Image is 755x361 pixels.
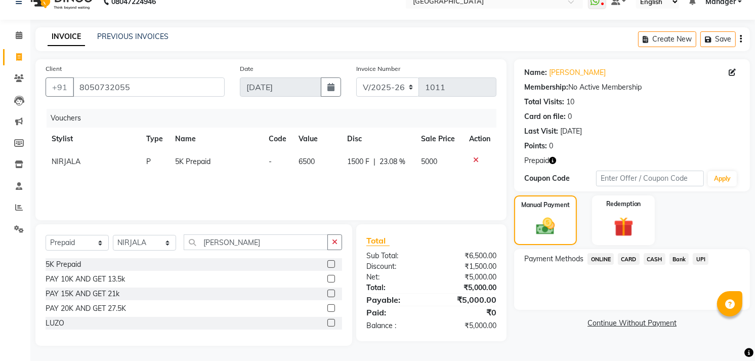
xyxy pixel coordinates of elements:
[432,251,505,261] div: ₹6,500.00
[618,253,640,265] span: CARD
[524,111,566,122] div: Card on file:
[380,156,405,167] span: 23.08 %
[693,253,708,265] span: UPI
[366,235,390,246] span: Total
[269,157,272,166] span: -
[47,109,504,128] div: Vouchers
[596,171,704,186] input: Enter Offer / Coupon Code
[524,254,583,264] span: Payment Methods
[560,126,582,137] div: [DATE]
[638,31,696,47] button: Create New
[524,126,558,137] div: Last Visit:
[568,111,572,122] div: 0
[46,289,119,299] div: PAY 15K AND GET 21k
[140,150,169,173] td: P
[432,306,505,318] div: ₹0
[48,28,85,46] a: INVOICE
[46,259,81,270] div: 5K Prepaid
[359,251,432,261] div: Sub Total:
[432,283,505,293] div: ₹5,000.00
[184,234,328,250] input: Search
[421,157,437,166] span: 5000
[524,82,568,93] div: Membership:
[432,272,505,283] div: ₹5,000.00
[359,294,432,306] div: Payable:
[46,318,64,329] div: LUZO
[530,216,561,237] img: _cash.svg
[432,320,505,331] div: ₹5,000.00
[359,320,432,331] div: Balance :
[516,318,748,329] a: Continue Without Payment
[356,64,400,73] label: Invoice Number
[73,77,225,97] input: Search by Name/Mobile/Email/Code
[97,32,169,41] a: PREVIOUS INVOICES
[169,128,263,150] th: Name
[524,82,740,93] div: No Active Membership
[700,31,736,47] button: Save
[52,157,80,166] span: NIRJALA
[359,272,432,283] div: Net:
[347,156,369,167] span: 1500 F
[415,128,463,150] th: Sale Price
[359,283,432,293] div: Total:
[708,171,737,186] button: Apply
[524,141,547,151] div: Points:
[549,67,606,78] a: [PERSON_NAME]
[359,306,432,318] div: Paid:
[292,128,341,150] th: Value
[432,261,505,272] div: ₹1,500.00
[175,157,211,166] span: 5K Prepaid
[524,97,564,107] div: Total Visits:
[588,253,614,265] span: ONLINE
[140,128,169,150] th: Type
[566,97,574,107] div: 10
[432,294,505,306] div: ₹5,000.00
[341,128,415,150] th: Disc
[46,64,62,73] label: Client
[46,303,126,314] div: PAY 20K AND GET 27.5K
[359,261,432,272] div: Discount:
[46,77,74,97] button: +91
[521,200,570,210] label: Manual Payment
[669,253,689,265] span: Bank
[373,156,375,167] span: |
[524,67,547,78] div: Name:
[644,253,665,265] span: CASH
[463,128,496,150] th: Action
[524,155,549,166] span: Prepaid
[549,141,553,151] div: 0
[299,157,315,166] span: 6500
[46,274,125,285] div: PAY 10K AND GET 13.5k
[524,173,596,184] div: Coupon Code
[263,128,292,150] th: Code
[46,128,140,150] th: Stylist
[606,199,641,209] label: Redemption
[608,215,640,239] img: _gift.svg
[240,64,254,73] label: Date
